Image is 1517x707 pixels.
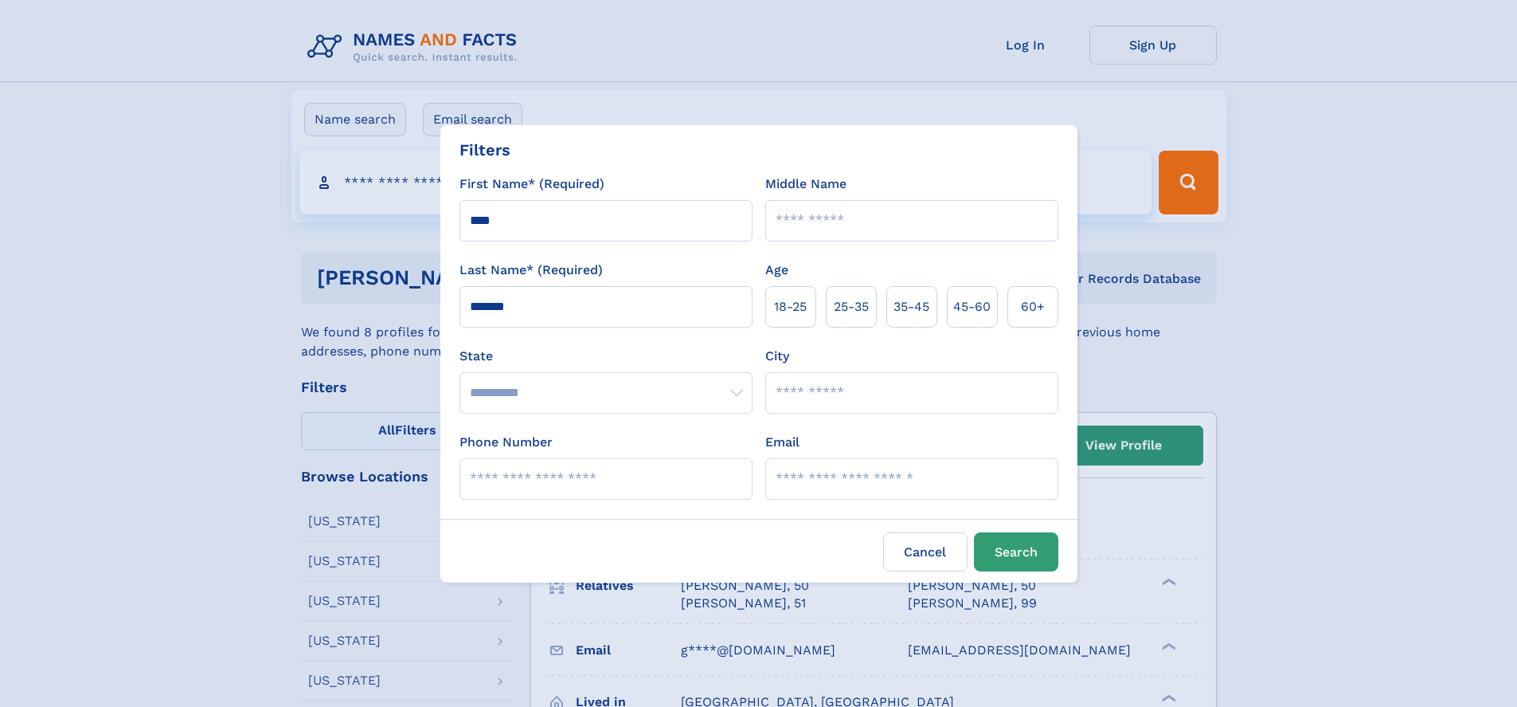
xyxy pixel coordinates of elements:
span: 35‑45 [893,297,929,316]
label: Cancel [883,532,968,571]
span: 18‑25 [774,297,807,316]
span: 25‑35 [834,297,869,316]
label: Email [765,433,800,452]
span: 60+ [1021,297,1045,316]
label: Last Name* (Required) [459,261,603,280]
label: Age [765,261,788,280]
button: Search [974,532,1058,571]
span: 45‑60 [953,297,991,316]
label: First Name* (Required) [459,175,604,194]
div: Filters [459,138,510,162]
label: Middle Name [765,175,846,194]
label: State [459,347,753,366]
label: Phone Number [459,433,553,452]
label: City [765,347,789,366]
